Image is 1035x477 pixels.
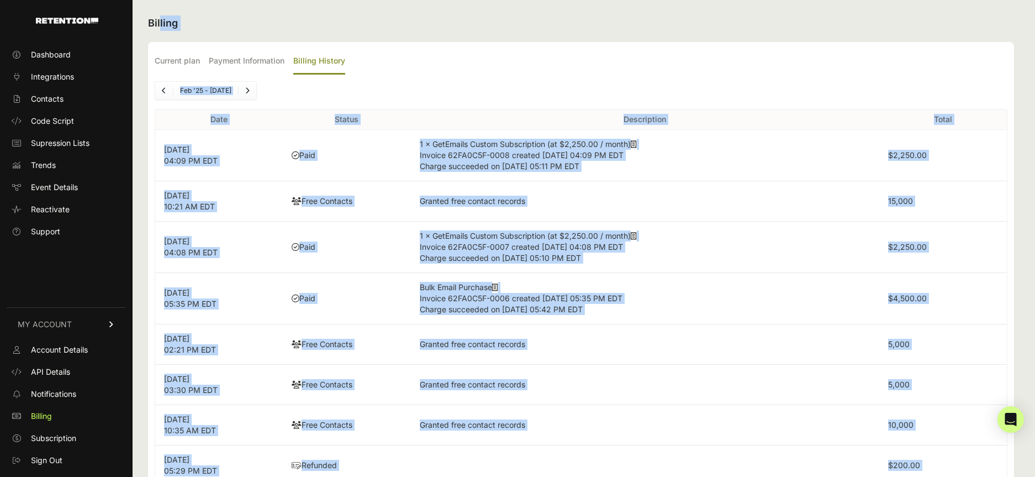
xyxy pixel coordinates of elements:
[7,429,126,447] a: Subscription
[7,201,126,218] a: Reactivate
[888,339,910,349] label: 5,000
[888,420,913,429] label: 10,000
[31,389,76,400] span: Notifications
[283,130,410,181] td: Paid
[420,161,579,171] span: Charge succeeded on [DATE] 05:11 PM EDT
[7,46,126,64] a: Dashboard
[888,460,920,470] label: $200.00
[997,406,1024,433] div: Open Intercom Messenger
[283,365,410,405] td: Free Contacts
[420,150,624,160] span: Invoice 62FA0C5F-0008 created [DATE] 04:09 PM EDT
[293,49,345,75] label: Billing History
[31,182,78,193] span: Event Details
[283,324,410,365] td: Free Contacts
[7,90,126,108] a: Contacts
[7,179,126,196] a: Event Details
[411,405,879,445] td: Granted free contact records
[164,374,274,396] p: [DATE] 03:30 PM EDT
[283,181,410,222] td: Free Contacts
[283,222,410,273] td: Paid
[31,226,60,237] span: Support
[7,363,126,381] a: API Details
[420,242,623,251] span: Invoice 62FA0C5F-0007 created [DATE] 04:08 PM EDT
[7,112,126,130] a: Code Script
[7,68,126,86] a: Integrations
[420,305,583,314] span: Charge succeeded on [DATE] 05:42 PM EDT
[31,49,71,60] span: Dashboard
[411,109,879,130] th: Description
[888,196,913,206] label: 15,000
[155,109,283,130] th: Date
[888,293,927,303] label: $4,500.00
[31,93,64,104] span: Contacts
[283,273,410,324] td: Paid
[31,204,70,215] span: Reactivate
[411,130,879,181] td: 1 × GetEmails Custom Subscription (at $2,250.00 / month)
[164,190,274,212] p: [DATE] 10:21 AM EDT
[31,138,89,149] span: Supression Lists
[7,407,126,425] a: Billing
[7,385,126,403] a: Notifications
[155,49,200,75] label: Current plan
[888,150,927,160] label: $2,250.00
[888,380,910,389] label: 5,000
[7,341,126,359] a: Account Details
[31,433,76,444] span: Subscription
[411,324,879,365] td: Granted free contact records
[7,452,126,469] a: Sign Out
[31,71,74,82] span: Integrations
[7,134,126,152] a: Supression Lists
[31,455,62,466] span: Sign Out
[31,366,70,378] span: API Details
[36,18,98,24] img: Retention.com
[164,144,274,166] p: [DATE] 04:09 PM EDT
[7,307,126,341] a: MY ACCOUNT
[164,287,274,310] p: [DATE] 05:35 PM EDT
[209,49,284,75] label: Payment Information
[411,273,879,324] td: Bulk Email Purchase
[31,116,74,127] span: Code Script
[420,253,581,263] span: Charge succeeded on [DATE] 05:10 PM EDT
[31,344,88,355] span: Account Details
[411,181,879,222] td: Granted free contact records
[239,82,256,99] a: Next
[7,156,126,174] a: Trends
[18,319,72,330] span: MY ACCOUNT
[155,82,173,99] a: Previous
[31,411,52,422] span: Billing
[420,293,622,303] span: Invoice 62FA0C5F-0006 created [DATE] 05:35 PM EDT
[879,109,1007,130] th: Total
[148,15,1014,31] h2: Billing
[164,236,274,258] p: [DATE] 04:08 PM EDT
[164,414,274,436] p: [DATE] 10:35 AM EDT
[888,242,927,251] label: $2,250.00
[283,109,410,130] th: Status
[411,365,879,405] td: Granted free contact records
[173,86,238,95] li: Feb '25 - [DATE]
[7,223,126,240] a: Support
[31,160,56,171] span: Trends
[411,222,879,273] td: 1 × GetEmails Custom Subscription (at $2,250.00 / month)
[164,454,274,476] p: [DATE] 05:29 PM EDT
[283,405,410,445] td: Free Contacts
[164,333,274,355] p: [DATE] 02:21 PM EDT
